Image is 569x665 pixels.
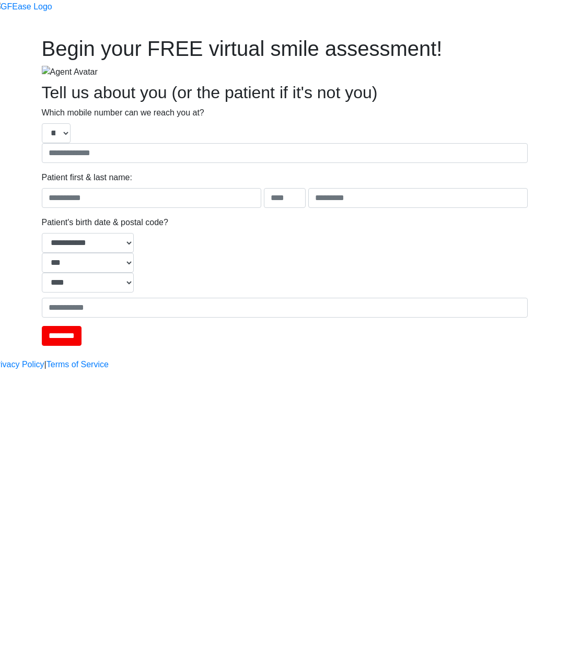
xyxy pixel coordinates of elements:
label: Patient first & last name: [42,171,132,184]
h1: Begin your FREE virtual smile assessment! [42,36,528,61]
h2: Tell us about you (or the patient if it's not you) [42,83,528,102]
img: Agent Avatar [42,66,98,78]
label: Patient's birth date & postal code? [42,216,168,229]
a: Terms of Service [47,358,109,371]
label: Which mobile number can we reach you at? [42,107,204,119]
a: | [44,358,47,371]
